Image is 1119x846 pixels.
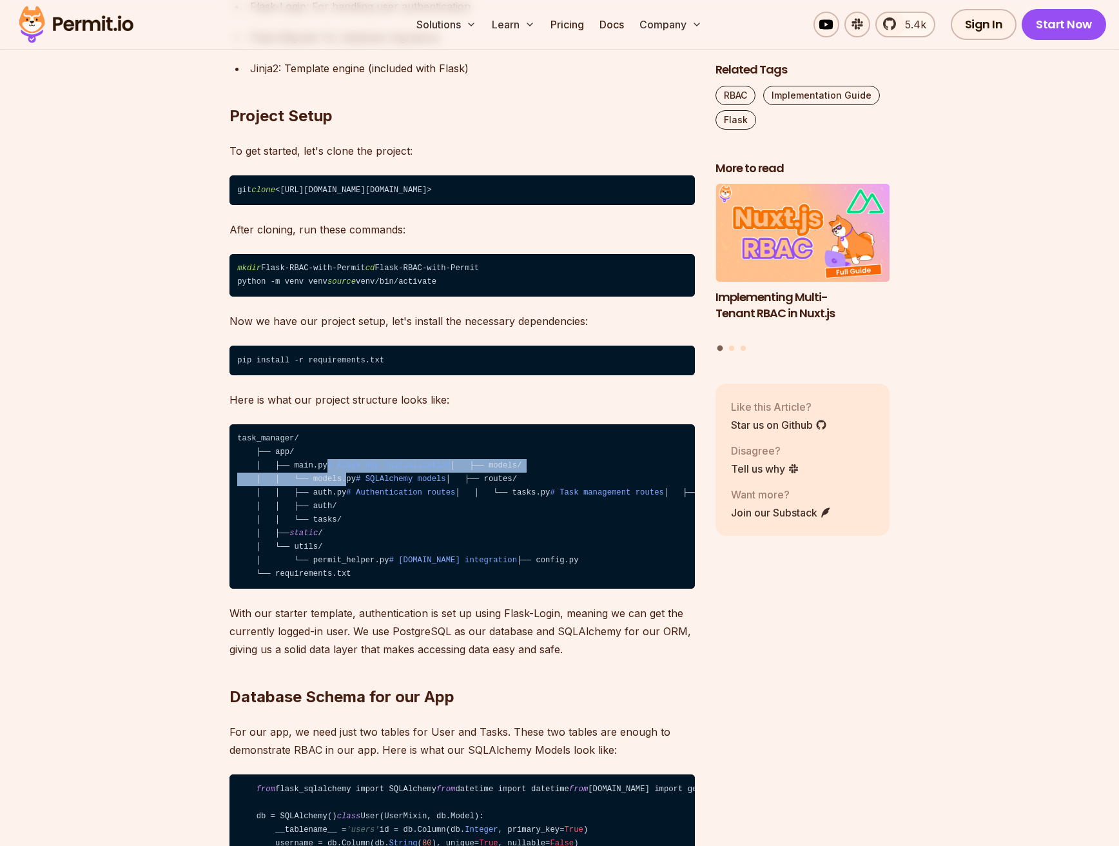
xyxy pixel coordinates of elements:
span: clone [251,186,275,195]
p: Here is what our project structure looks like: [229,391,695,409]
img: Permit logo [13,3,139,46]
p: Now we have our project setup, let's install the necessary dependencies: [229,312,695,330]
span: static [289,529,318,538]
a: Star us on Github [731,417,827,433]
a: RBAC [715,86,755,105]
a: Docs [594,12,629,37]
h2: Project Setup [229,54,695,126]
img: Implementing Multi-Tenant RBAC in Nuxt.js [715,184,890,282]
span: from [257,785,275,794]
span: 5.4k [897,17,926,32]
code: task_manager/ ├── app/ │ ├── main.py │ ├── models/ │ │ └── models.py │ ├── routes/ │ │ ├── auth.p... [229,424,695,589]
p: To get started, let's clone the project: [229,142,695,160]
h3: Implementing Multi-Tenant RBAC in Nuxt.js [715,290,890,322]
a: Flask [715,110,756,130]
p: For our app, we need just two tables for User and Tasks. These two tables are enough to demonstra... [229,723,695,759]
button: Learn [487,12,540,37]
span: from [569,785,588,794]
code: pip install -r requirements.txt [229,346,695,375]
p: Want more? [731,487,832,502]
span: Integer [465,825,498,834]
span: # Authentication routes [346,488,455,497]
li: 1 of 3 [715,184,890,338]
p: With our starter template, authentication is set up using Flask-Login, meaning we can get the cur... [229,604,695,658]
button: Company [634,12,707,37]
code: git <[URL][DOMAIN_NAME][DOMAIN_NAME]> [229,175,695,205]
span: True [565,825,583,834]
span: cd [365,264,375,273]
button: Solutions [411,12,482,37]
div: Posts [715,184,890,353]
span: # [DOMAIN_NAME] integration [389,556,517,565]
span: class [337,812,361,821]
span: # SQLAlchemy models [356,475,446,484]
span: 'users' [346,825,379,834]
h2: Database Schema for our App [229,635,695,707]
code: Flask-RBAC-with-Permit Flask-RBAC-with-Permit python -m venv venv venv/bin/activate [229,254,695,297]
span: source [327,277,356,286]
h2: Related Tags [715,62,890,78]
div: Jinja2: Template engine (included with Flask) [250,59,695,77]
button: Go to slide 3 [741,346,746,351]
button: Go to slide 2 [729,346,734,351]
a: Start Now [1022,9,1106,40]
a: Join our Substack [731,505,832,520]
a: Implementing Multi-Tenant RBAC in Nuxt.jsImplementing Multi-Tenant RBAC in Nuxt.js [715,184,890,338]
a: Pricing [545,12,589,37]
a: Tell us why [731,461,799,477]
span: from [436,785,455,794]
a: Implementation Guide [763,86,880,105]
span: mkdir [237,264,261,273]
a: 5.4k [875,12,935,37]
p: Like this Article? [731,399,827,415]
p: Disagree? [731,443,799,458]
h2: More to read [715,161,890,177]
span: # Flask app initialization [327,461,451,470]
span: # Task management routes [550,488,663,497]
button: Go to slide 1 [717,346,723,351]
p: After cloning, run these commands: [229,221,695,239]
a: Sign In [951,9,1017,40]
